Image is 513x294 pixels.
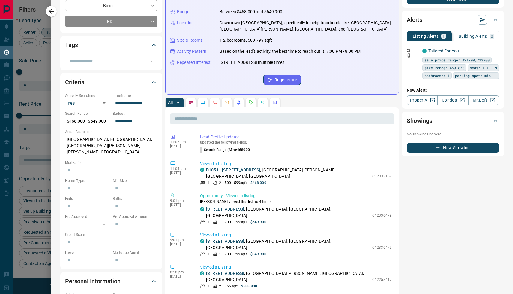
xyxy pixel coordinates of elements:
p: New Alert: [407,87,499,94]
p: 1 [219,251,221,257]
h2: Criteria [65,77,85,87]
a: [STREET_ADDRESS] [206,271,244,276]
svg: Calls [212,100,217,105]
h2: Alerts [407,15,422,25]
p: Baths: [113,196,157,201]
button: Regenerate [263,75,301,85]
p: Motivation: [65,160,157,165]
p: Search Range: [65,111,110,116]
button: New Showing [407,143,499,153]
span: parking spots min: 1 [455,73,497,79]
p: Location [177,20,194,26]
div: Showings [407,114,499,128]
div: TBD [65,16,157,27]
p: $549,900 [250,219,266,225]
p: Areas Searched: [65,129,157,135]
p: Pre-Approved: [65,214,110,219]
p: Viewed a Listing [200,161,392,167]
p: Actively Searching: [65,93,110,98]
p: Based on the lead's activity, the best time to reach out is: 7:00 PM - 8:00 PM [220,48,361,55]
p: [STREET_ADDRESS] multiple times [220,59,284,66]
div: Tags [65,38,157,52]
svg: Listing Alerts [236,100,241,105]
p: Lawyer: [65,250,110,255]
p: $468,000 [250,180,266,186]
p: Credit Score: [65,232,157,237]
p: 11:04 am [170,167,191,171]
a: Mr.Loft [468,95,499,105]
p: [GEOGRAPHIC_DATA], [GEOGRAPHIC_DATA], [GEOGRAPHIC_DATA][PERSON_NAME], [PERSON_NAME][GEOGRAPHIC_DATA] [65,135,157,157]
span: 468000 [237,148,250,152]
div: condos.ca [200,207,204,211]
svg: Notes [188,100,193,105]
p: 1 [207,284,209,289]
svg: Push Notification Only [407,53,411,58]
p: No showings booked [407,132,499,137]
p: , [GEOGRAPHIC_DATA], [GEOGRAPHIC_DATA], [GEOGRAPHIC_DATA] [206,238,369,251]
p: 8:58 pm [170,270,191,274]
span: beds: 1.1-1.9 [470,65,497,71]
div: Personal Information [65,274,157,288]
p: 700 - 799 sqft [225,219,247,225]
p: 11:05 am [170,140,191,144]
p: [DATE] [170,171,191,175]
p: 2 [219,284,221,289]
div: Alerts [407,13,499,27]
a: Condos [437,95,468,105]
h2: Personal Information [65,276,121,286]
p: 9:01 pm [170,199,191,203]
p: Opportunity - Viewed a listing [200,193,392,199]
p: Between $468,000 and $649,900 [220,9,282,15]
p: [PERSON_NAME] viewed this listing 4 times [200,199,392,204]
div: condos.ca [200,271,204,275]
a: [STREET_ADDRESS] [206,207,244,212]
p: , [GEOGRAPHIC_DATA][PERSON_NAME], [GEOGRAPHIC_DATA], [GEOGRAPHIC_DATA] [206,270,369,283]
svg: Agent Actions [272,100,277,105]
p: Beds: [65,196,110,201]
svg: Emails [224,100,229,105]
p: 9:01 pm [170,238,191,242]
p: Budget: [113,111,157,116]
span: sale price range: 421200,713900 [424,57,490,63]
p: C12336479 [372,213,392,218]
p: 0 [491,34,493,38]
p: updated the following fields: [200,140,392,144]
p: [DATE] [170,274,191,278]
p: 1 [219,219,221,225]
p: Building Alerts [459,34,487,38]
p: Pre-Approval Amount: [113,214,157,219]
p: $588,800 [241,284,257,289]
svg: Opportunities [260,100,265,105]
span: size range: 450,878 [424,65,464,71]
p: Mortgage Agent: [113,250,157,255]
p: 500 - 599 sqft [225,180,247,186]
h2: Tags [65,40,78,50]
p: 1 [207,180,209,186]
div: Yes [65,98,110,108]
p: Budget [177,9,191,15]
button: Open [147,57,155,65]
p: Listing Alerts [413,34,439,38]
h2: Showings [407,116,432,126]
div: condos.ca [200,168,204,172]
p: 1 [207,219,209,225]
p: Downtown [GEOGRAPHIC_DATA], specifically in neighbourhoods like [GEOGRAPHIC_DATA], [GEOGRAPHIC_DA... [220,20,394,32]
a: Property [407,95,438,105]
p: Viewed a Listing [200,264,392,270]
p: $549,900 [250,251,266,257]
p: C12258417 [372,277,392,282]
p: Off [407,48,419,53]
p: Min Size: [113,178,157,183]
svg: Lead Browsing Activity [200,100,205,105]
p: C12336479 [372,245,392,250]
p: 755 sqft [225,284,238,289]
span: bathrooms: 1 [424,73,450,79]
p: Search Range (Min) : [200,147,250,153]
div: condos.ca [422,49,427,53]
p: 2 [219,180,221,186]
a: D1051 - [STREET_ADDRESS] [206,168,260,172]
p: 700 - 799 sqft [225,251,247,257]
p: Home Type: [65,178,110,183]
p: Activity Pattern [177,48,206,55]
p: All [168,100,173,105]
